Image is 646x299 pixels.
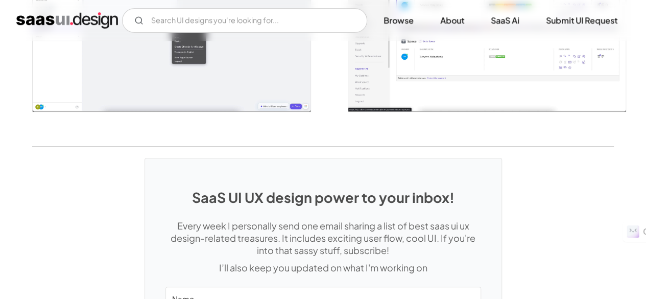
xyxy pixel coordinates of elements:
[122,8,367,33] form: Email Form
[534,9,630,32] a: Submit UI Request
[165,189,481,205] h1: SaaS UI UX design power to your inbox!
[371,9,426,32] a: Browse
[16,12,118,29] a: home
[428,9,476,32] a: About
[478,9,532,32] a: SaaS Ai
[165,220,481,257] p: Every week I personally send one email sharing a list of best saas ui ux design-related treasures...
[165,262,481,274] p: I’ll also keep you updated on what I'm working on
[122,8,367,33] input: Search UI designs you're looking for...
